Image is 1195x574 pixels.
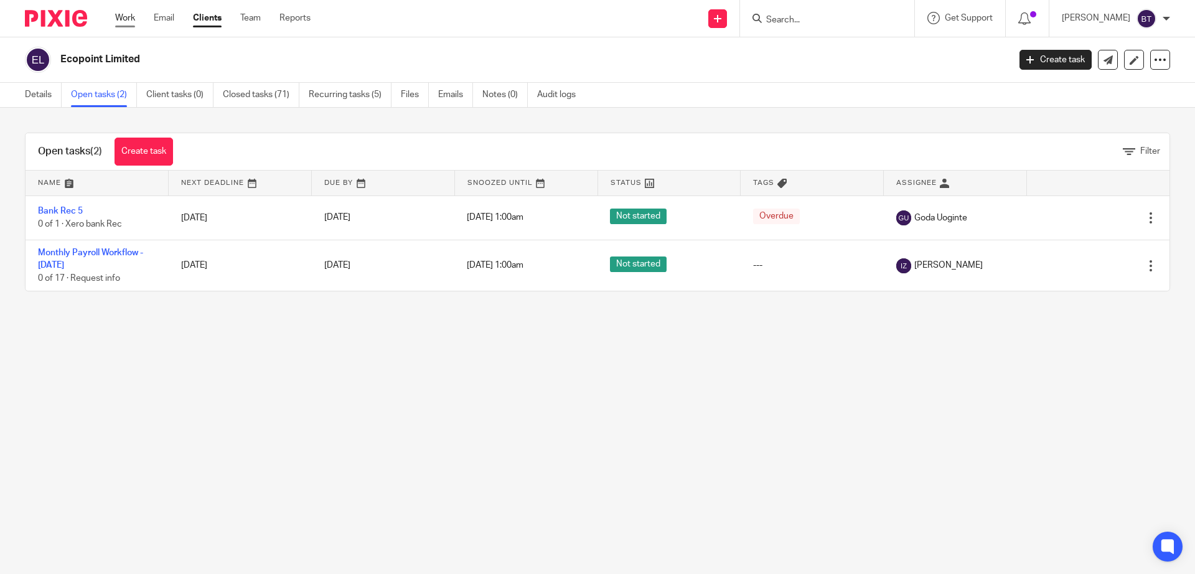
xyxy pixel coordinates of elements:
[169,240,312,291] td: [DATE]
[115,138,173,166] a: Create task
[765,15,877,26] input: Search
[611,179,642,186] span: Status
[753,179,774,186] span: Tags
[279,12,311,24] a: Reports
[467,261,523,270] span: [DATE] 1:00am
[914,212,967,224] span: Goda Uoginte
[610,256,667,272] span: Not started
[25,47,51,73] img: svg%3E
[324,214,350,222] span: [DATE]
[38,207,83,215] a: Bank Rec 5
[324,261,350,270] span: [DATE]
[945,14,993,22] span: Get Support
[537,83,585,107] a: Audit logs
[610,209,667,224] span: Not started
[753,209,800,224] span: Overdue
[467,179,533,186] span: Snoozed Until
[60,53,813,66] h2: Ecopoint Limited
[1062,12,1130,24] p: [PERSON_NAME]
[240,12,261,24] a: Team
[1140,147,1160,156] span: Filter
[1136,9,1156,29] img: svg%3E
[25,83,62,107] a: Details
[38,220,122,228] span: 0 of 1 · Xero bank Rec
[401,83,429,107] a: Files
[38,274,120,283] span: 0 of 17 · Request info
[25,10,87,27] img: Pixie
[223,83,299,107] a: Closed tasks (71)
[90,146,102,156] span: (2)
[146,83,213,107] a: Client tasks (0)
[38,248,143,270] a: Monthly Payroll Workflow - [DATE]
[115,12,135,24] a: Work
[309,83,391,107] a: Recurring tasks (5)
[914,259,983,271] span: [PERSON_NAME]
[896,210,911,225] img: svg%3E
[438,83,473,107] a: Emails
[1019,50,1092,70] a: Create task
[169,195,312,240] td: [DATE]
[467,214,523,222] span: [DATE] 1:00am
[38,145,102,158] h1: Open tasks
[71,83,137,107] a: Open tasks (2)
[193,12,222,24] a: Clients
[154,12,174,24] a: Email
[482,83,528,107] a: Notes (0)
[896,258,911,273] img: svg%3E
[753,259,871,271] div: ---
